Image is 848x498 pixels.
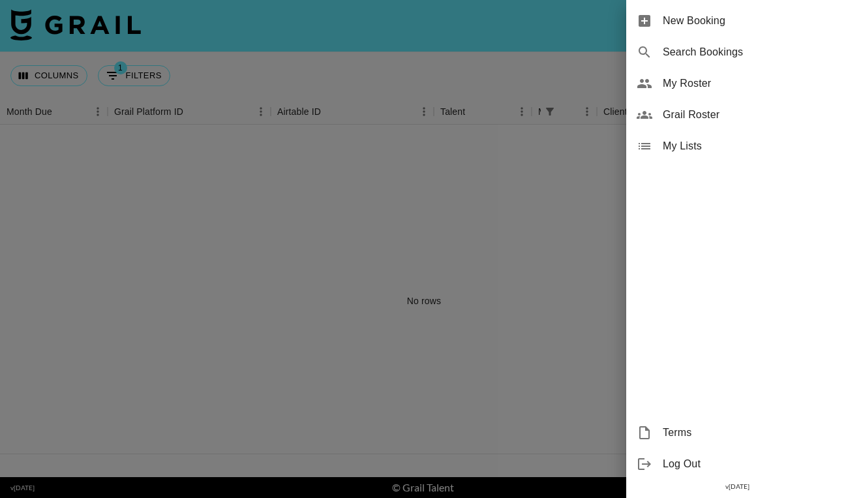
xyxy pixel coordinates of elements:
[626,480,848,493] div: v [DATE]
[626,37,848,68] div: Search Bookings
[663,138,838,154] span: My Lists
[663,107,838,123] span: Grail Roster
[626,417,848,448] div: Terms
[626,448,848,480] div: Log Out
[663,76,838,91] span: My Roster
[626,99,848,131] div: Grail Roster
[626,68,848,99] div: My Roster
[663,425,838,441] span: Terms
[663,44,838,60] span: Search Bookings
[626,5,848,37] div: New Booking
[626,131,848,162] div: My Lists
[663,456,838,472] span: Log Out
[663,13,838,29] span: New Booking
